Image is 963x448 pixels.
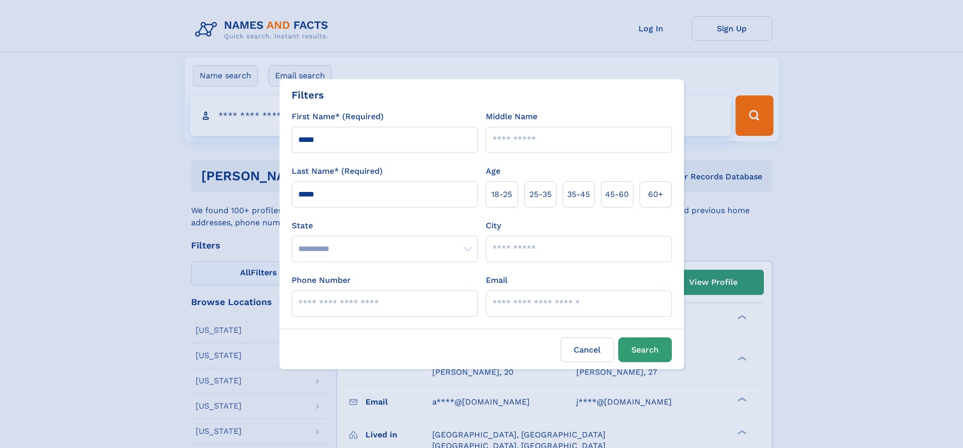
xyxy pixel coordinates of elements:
[529,188,552,201] span: 25‑35
[561,337,614,362] label: Cancel
[491,188,512,201] span: 18‑25
[618,337,672,362] button: Search
[648,188,663,201] span: 60+
[292,87,324,103] div: Filters
[486,274,508,286] label: Email
[292,220,478,232] label: State
[486,165,500,177] label: Age
[486,220,501,232] label: City
[567,188,590,201] span: 35‑45
[292,165,383,177] label: Last Name* (Required)
[292,111,384,123] label: First Name* (Required)
[292,274,351,286] label: Phone Number
[486,111,537,123] label: Middle Name
[605,188,629,201] span: 45‑60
